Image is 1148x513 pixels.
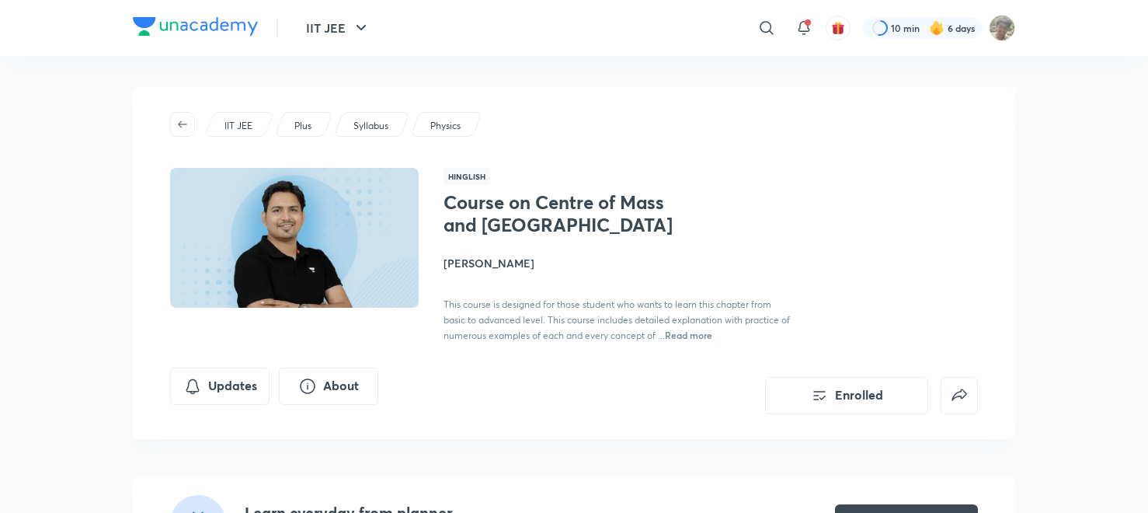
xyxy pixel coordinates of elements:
[294,119,311,133] p: Plus
[297,12,380,44] button: IIT JEE
[831,21,845,35] img: avatar
[989,15,1015,41] img: Shashwat Mathur
[665,329,712,341] span: Read more
[430,119,461,133] p: Physics
[428,119,464,133] a: Physics
[292,119,315,133] a: Plus
[224,119,252,133] p: IIT JEE
[941,377,978,414] button: false
[444,191,697,236] h1: Course on Centre of Mass and [GEOGRAPHIC_DATA]
[351,119,391,133] a: Syllabus
[170,368,270,405] button: Updates
[279,368,378,405] button: About
[444,298,790,341] span: This course is designed for those student who wants to learn this chapter from basic to advanced ...
[444,255,791,271] h4: [PERSON_NAME]
[222,119,256,133] a: IIT JEE
[444,168,490,185] span: Hinglish
[929,20,944,36] img: streak
[353,119,388,133] p: Syllabus
[826,16,851,40] button: avatar
[765,377,928,414] button: Enrolled
[133,17,258,40] a: Company Logo
[168,166,421,309] img: Thumbnail
[133,17,258,36] img: Company Logo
